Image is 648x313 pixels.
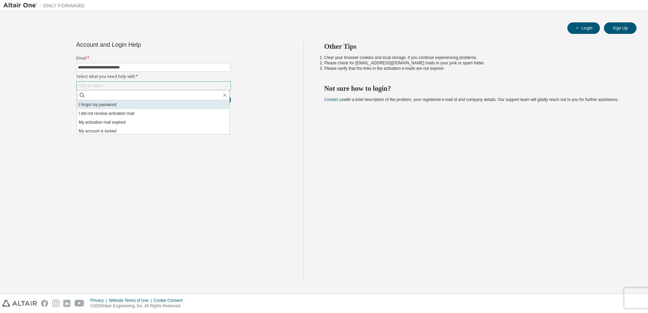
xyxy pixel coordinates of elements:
li: Please check for [EMAIL_ADDRESS][DOMAIN_NAME] mails in your junk or spam folder. [324,60,625,66]
div: Cookie Consent [154,298,186,303]
li: Please verify that the links in the activation e-mails are not expired. [324,66,625,71]
div: Privacy [90,298,109,303]
div: Click to select [78,83,103,88]
span: with a brief description of the problem, your registered e-mail id and company details. Our suppo... [324,97,619,102]
label: Select what you need help with [76,74,231,79]
img: instagram.svg [52,300,59,307]
img: youtube.svg [75,300,84,307]
div: Account and Login Help [76,42,200,47]
h2: Other Tips [324,42,625,51]
button: Login [567,22,600,34]
li: I forgot my password [77,100,229,109]
img: linkedin.svg [63,300,70,307]
p: © 2025 Altair Engineering, Inc. All Rights Reserved. [90,303,187,309]
img: Altair One [3,2,88,9]
button: Sign Up [604,22,636,34]
div: Click to select [77,82,230,90]
label: Email [76,56,231,61]
img: facebook.svg [41,300,48,307]
div: Website Terms of Use [109,298,154,303]
h2: Not sure how to login? [324,84,625,93]
li: Clear your browser cookies and local storage, if you continue experiencing problems. [324,55,625,60]
img: altair_logo.svg [2,300,37,307]
a: Contact us [324,97,344,102]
